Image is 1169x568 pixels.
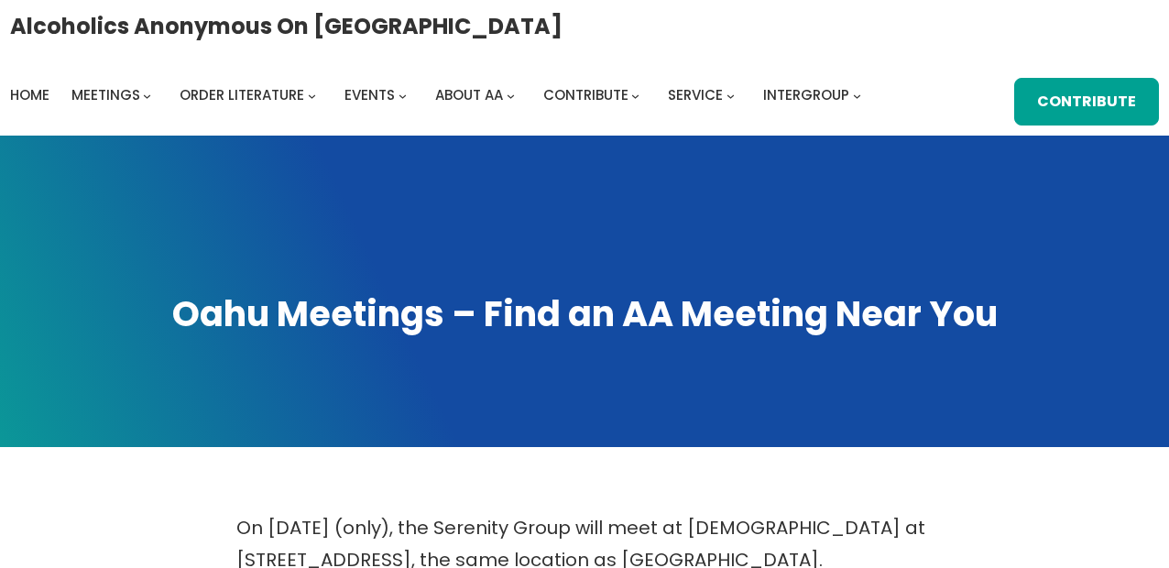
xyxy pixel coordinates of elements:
a: Intergroup [763,82,849,108]
button: Contribute submenu [631,91,639,99]
span: Home [10,85,49,104]
a: Contribute [543,82,628,108]
span: Order Literature [180,85,304,104]
a: About AA [435,82,503,108]
span: Contribute [543,85,628,104]
a: Meetings [71,82,140,108]
a: Events [344,82,395,108]
a: Home [10,82,49,108]
a: Alcoholics Anonymous on [GEOGRAPHIC_DATA] [10,6,563,46]
button: Intergroup submenu [853,91,861,99]
button: About AA submenu [507,91,515,99]
h1: Oahu Meetings – Find an AA Meeting Near You [18,290,1151,338]
a: Service [668,82,723,108]
a: Contribute [1014,78,1159,126]
span: Events [344,85,395,104]
button: Events submenu [399,91,407,99]
span: About AA [435,85,503,104]
span: Service [668,85,723,104]
button: Service submenu [727,91,735,99]
button: Meetings submenu [143,91,151,99]
button: Order Literature submenu [308,91,316,99]
span: Meetings [71,85,140,104]
nav: Intergroup [10,82,868,108]
span: Intergroup [763,85,849,104]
